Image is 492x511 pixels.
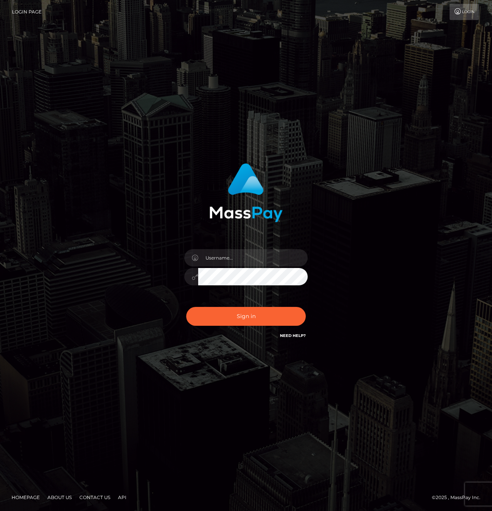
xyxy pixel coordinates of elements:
[8,491,43,503] a: Homepage
[198,249,308,266] input: Username...
[12,4,42,20] a: Login Page
[76,491,113,503] a: Contact Us
[432,493,486,502] div: © 2025 , MassPay Inc.
[209,163,283,222] img: MassPay Login
[186,307,306,326] button: Sign in
[450,4,479,20] a: Login
[280,333,306,338] a: Need Help?
[44,491,75,503] a: About Us
[115,491,130,503] a: API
